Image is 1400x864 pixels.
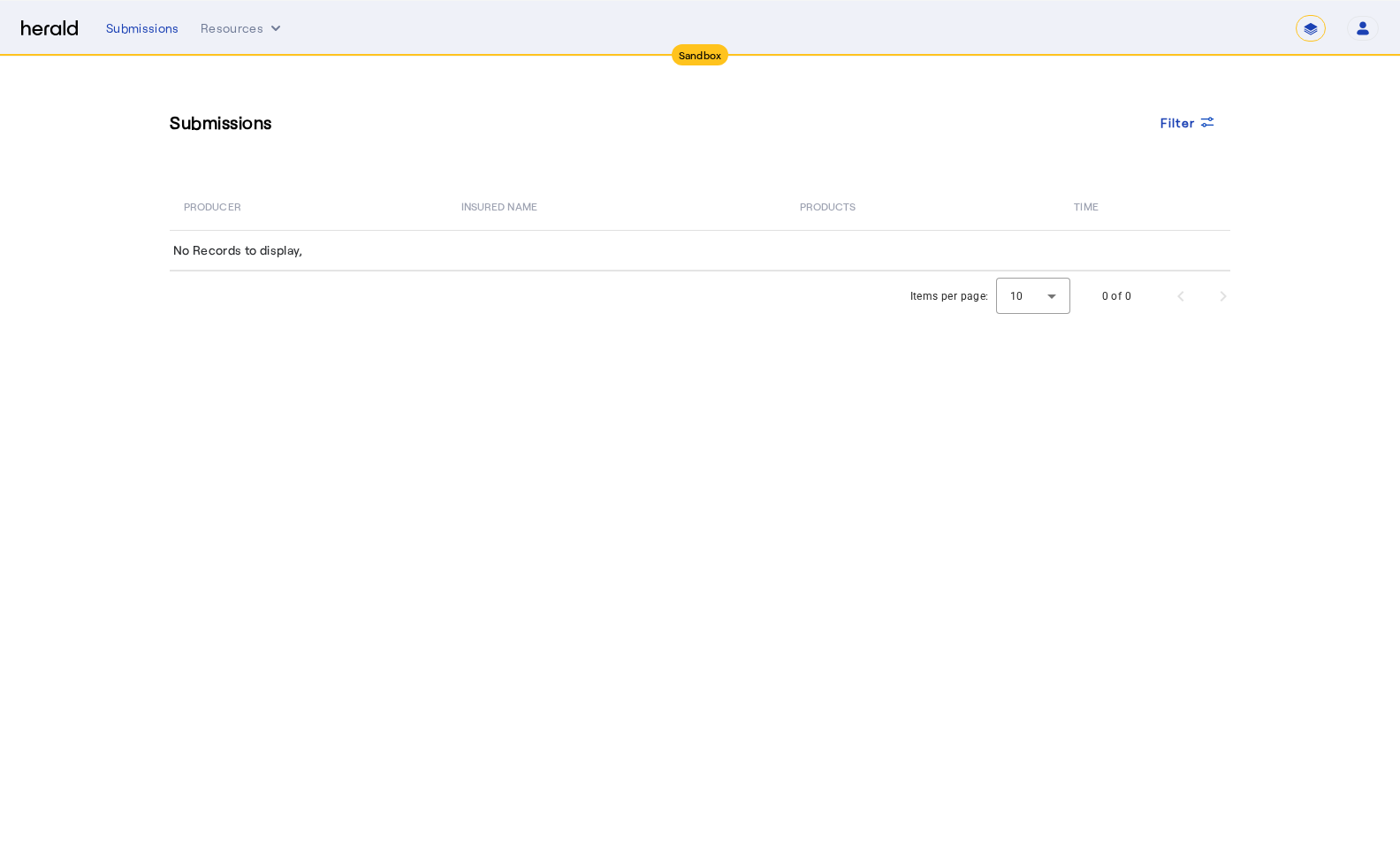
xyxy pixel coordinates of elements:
[461,196,537,214] span: Insured Name
[21,20,78,37] img: Herald Logo
[800,196,856,214] span: PRODUCTS
[910,287,989,305] div: Items per page:
[106,19,179,37] div: Submissions
[1102,287,1131,305] div: 0 of 0
[184,196,241,214] span: PRODUCER
[201,19,285,37] button: Resources dropdown menu
[170,230,1230,271] td: No Records to display,
[1074,196,1098,214] span: Time
[672,44,729,65] div: Sandbox
[170,110,272,134] h3: Submissions
[1146,106,1231,138] button: Filter
[1160,113,1196,132] span: Filter
[170,180,1230,271] table: Table view of all submissions by your platform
